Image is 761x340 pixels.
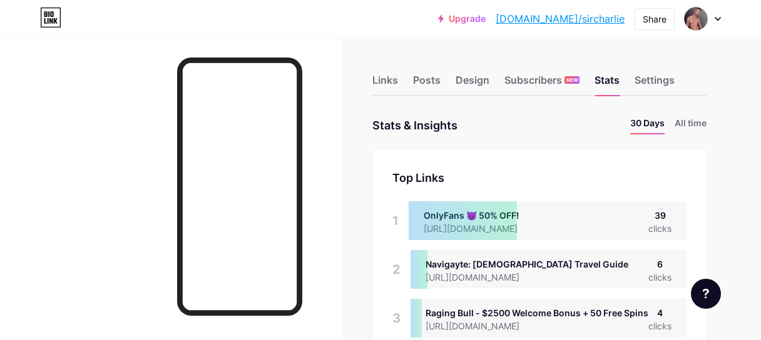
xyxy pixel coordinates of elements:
li: All time [675,116,707,134]
div: [URL][DOMAIN_NAME] [426,319,648,332]
li: 30 Days [630,116,665,134]
div: Stats [595,72,620,95]
div: Settings [635,72,675,95]
div: Subscribers [504,72,580,95]
a: Upgrade [438,14,486,24]
div: 4 [648,306,672,319]
div: clicks [648,319,672,332]
div: Design [456,72,489,95]
div: Stats & Insights [372,116,457,134]
div: [URL][DOMAIN_NAME] [426,271,628,284]
div: Links [372,72,398,95]
div: 39 [648,209,672,222]
div: 6 [648,257,672,271]
div: Posts [413,72,441,95]
img: sircharlie [684,7,708,31]
div: Top Links [392,169,687,186]
div: Navigayte: [DEMOGRAPHIC_DATA] Travel Guide [426,257,628,271]
div: clicks [648,222,672,235]
div: Share [643,12,667,26]
div: 1 [392,201,399,240]
span: NEW [566,76,578,84]
div: clicks [648,271,672,284]
a: [DOMAIN_NAME]/sircharlie [496,11,625,26]
div: 2 [392,250,401,289]
div: Raging Bull - $2500 Welcome Bonus + 50 Free Spins [426,306,648,319]
div: 3 [392,299,401,337]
